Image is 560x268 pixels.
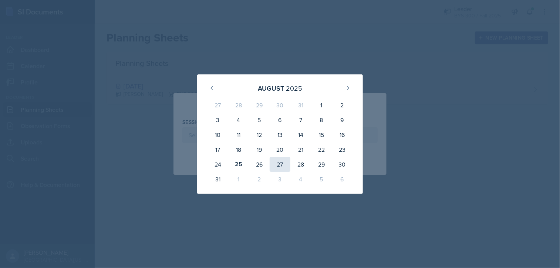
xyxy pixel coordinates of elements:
[249,113,270,127] div: 5
[311,142,332,157] div: 22
[208,172,228,187] div: 31
[332,127,352,142] div: 16
[270,127,290,142] div: 13
[208,98,228,113] div: 27
[311,127,332,142] div: 15
[270,142,290,157] div: 20
[208,142,228,157] div: 17
[311,113,332,127] div: 8
[290,127,311,142] div: 14
[332,157,352,172] div: 30
[249,157,270,172] div: 26
[270,172,290,187] div: 3
[332,113,352,127] div: 9
[270,113,290,127] div: 6
[208,157,228,172] div: 24
[332,172,352,187] div: 6
[332,98,352,113] div: 2
[270,157,290,172] div: 27
[228,113,249,127] div: 4
[286,83,302,93] div: 2025
[290,98,311,113] div: 31
[311,98,332,113] div: 1
[311,157,332,172] div: 29
[311,172,332,187] div: 5
[290,157,311,172] div: 28
[228,142,249,157] div: 18
[208,113,228,127] div: 3
[249,172,270,187] div: 2
[332,142,352,157] div: 23
[290,142,311,157] div: 21
[249,142,270,157] div: 19
[228,172,249,187] div: 1
[249,127,270,142] div: 12
[270,98,290,113] div: 30
[228,127,249,142] div: 11
[290,172,311,187] div: 4
[290,113,311,127] div: 7
[208,127,228,142] div: 10
[258,83,284,93] div: August
[249,98,270,113] div: 29
[228,157,249,172] div: 25
[228,98,249,113] div: 28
